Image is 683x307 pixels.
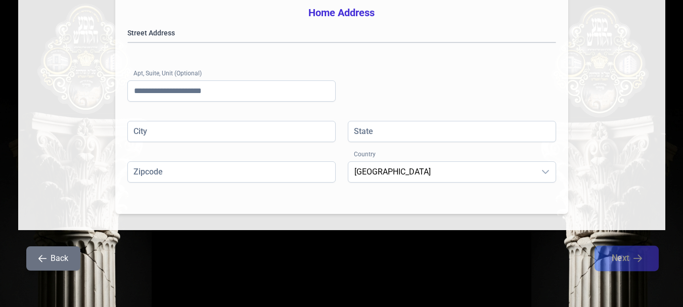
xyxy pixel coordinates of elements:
[348,162,535,182] span: United States
[594,246,658,271] button: Next
[127,6,556,20] h3: Home Address
[127,28,556,38] label: Street Address
[26,246,80,271] button: Back
[535,162,556,182] div: dropdown trigger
